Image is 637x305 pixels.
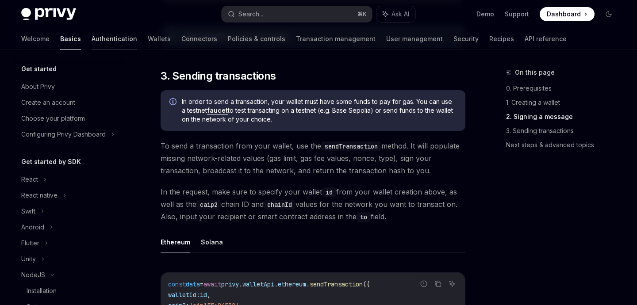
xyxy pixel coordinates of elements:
[148,28,171,50] a: Wallets
[161,69,276,83] span: 3. Sending transactions
[207,291,211,299] span: ,
[21,28,50,50] a: Welcome
[376,6,415,22] button: Ask AI
[168,291,200,299] span: walletId:
[238,9,263,19] div: Search...
[200,291,207,299] span: id
[322,187,336,197] code: id
[161,232,190,252] button: Ethereum
[453,28,479,50] a: Security
[363,280,370,288] span: ({
[489,28,514,50] a: Recipes
[432,278,444,290] button: Copy the contents from the code block
[222,6,372,22] button: Search...⌘K
[21,8,76,20] img: dark logo
[228,28,285,50] a: Policies & controls
[310,280,363,288] span: sendTransaction
[515,67,555,78] span: On this page
[357,212,371,222] code: to
[506,81,623,95] a: 0. Prerequisites
[506,95,623,110] a: 1. Creating a wallet
[476,10,494,19] a: Demo
[602,7,616,21] button: Toggle dark mode
[418,278,430,290] button: Report incorrect code
[21,270,45,280] div: NodeJS
[161,140,465,177] span: To send a transaction from your wallet, use the method. It will populate missing network-related ...
[203,280,221,288] span: await
[506,110,623,124] a: 2. Signing a message
[196,200,221,210] code: caip2
[221,280,239,288] span: privy
[264,200,295,210] code: chainId
[242,280,274,288] span: walletApi
[278,280,306,288] span: ethereum
[296,28,376,50] a: Transaction management
[505,10,529,19] a: Support
[21,113,85,124] div: Choose your platform
[21,174,38,185] div: React
[161,186,465,223] span: In the request, make sure to specify your wallet from your wallet creation above, as well as the ...
[169,98,178,107] svg: Info
[14,283,127,299] a: Installation
[506,124,623,138] a: 3. Sending transactions
[21,222,44,233] div: Android
[181,28,217,50] a: Connectors
[182,97,457,124] span: In order to send a transaction, your wallet must have some funds to pay for gas. You can use a te...
[274,280,278,288] span: .
[21,206,35,217] div: Swift
[207,107,228,114] a: faucet
[92,28,137,50] a: Authentication
[547,10,581,19] span: Dashboard
[21,97,75,108] div: Create an account
[201,232,223,252] button: Solana
[21,129,106,140] div: Configuring Privy Dashboard
[186,280,200,288] span: data
[27,286,57,296] div: Installation
[386,28,443,50] a: User management
[306,280,310,288] span: .
[446,278,458,290] button: Ask AI
[21,156,81,167] h5: Get started by SDK
[21,238,39,248] div: Flutter
[21,254,36,264] div: Unity
[21,64,57,74] h5: Get started
[321,141,381,151] code: sendTransaction
[239,280,242,288] span: .
[357,11,367,18] span: ⌘ K
[60,28,81,50] a: Basics
[14,95,127,111] a: Create an account
[540,7,595,21] a: Dashboard
[391,10,409,19] span: Ask AI
[506,138,623,152] a: Next steps & advanced topics
[168,280,186,288] span: const
[14,111,127,126] a: Choose your platform
[525,28,567,50] a: API reference
[200,280,203,288] span: =
[21,190,58,201] div: React native
[14,79,127,95] a: About Privy
[21,81,55,92] div: About Privy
